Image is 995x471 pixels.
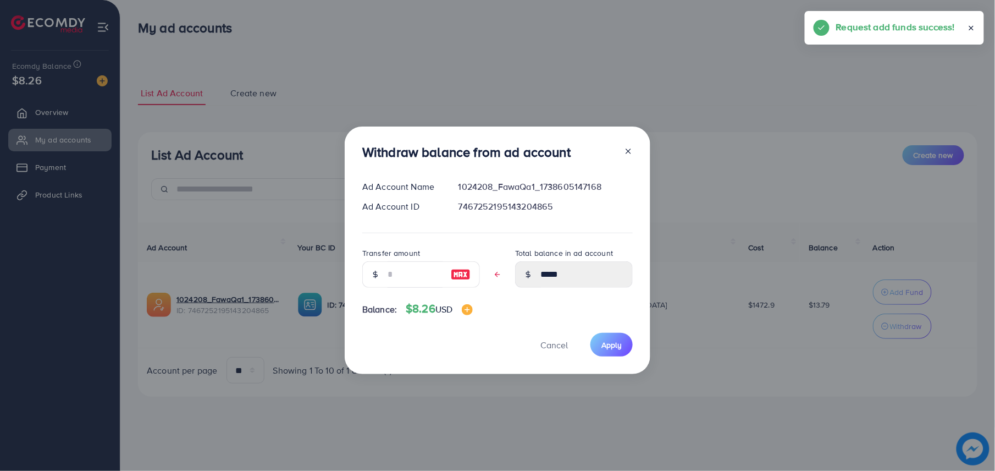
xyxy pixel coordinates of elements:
h3: Withdraw balance from ad account [362,144,571,160]
button: Cancel [527,333,582,357]
img: image [451,268,471,281]
div: 7467252195143204865 [450,200,642,213]
div: 1024208_FawaQa1_1738605147168 [450,180,642,193]
span: USD [435,303,452,315]
h4: $8.26 [406,302,472,316]
span: Cancel [540,339,568,351]
span: Apply [601,339,622,350]
label: Total balance in ad account [515,248,613,259]
h5: Request add funds success! [836,20,955,34]
span: Balance: [362,303,397,316]
div: Ad Account ID [353,200,450,213]
div: Ad Account Name [353,180,450,193]
label: Transfer amount [362,248,420,259]
button: Apply [590,333,633,357]
img: image [462,304,473,315]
